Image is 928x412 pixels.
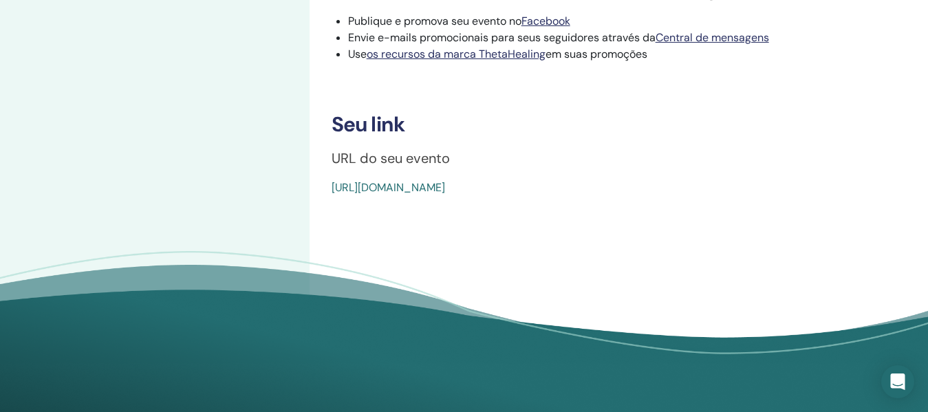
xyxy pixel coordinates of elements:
a: [URL][DOMAIN_NAME] [332,180,445,195]
font: Publique e promova seu evento no [348,14,521,28]
font: em suas promoções [546,47,647,61]
font: Facebook [521,14,570,28]
font: Seu link [332,111,405,138]
font: Use [348,47,367,61]
a: os recursos da marca ThetaHealing [367,47,546,61]
font: Envie e-mails promocionais para seus seguidores através da [348,30,656,45]
a: Central de mensagens [656,30,769,45]
font: URL do seu evento [332,149,450,167]
div: Abra o Intercom Messenger [881,365,914,398]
